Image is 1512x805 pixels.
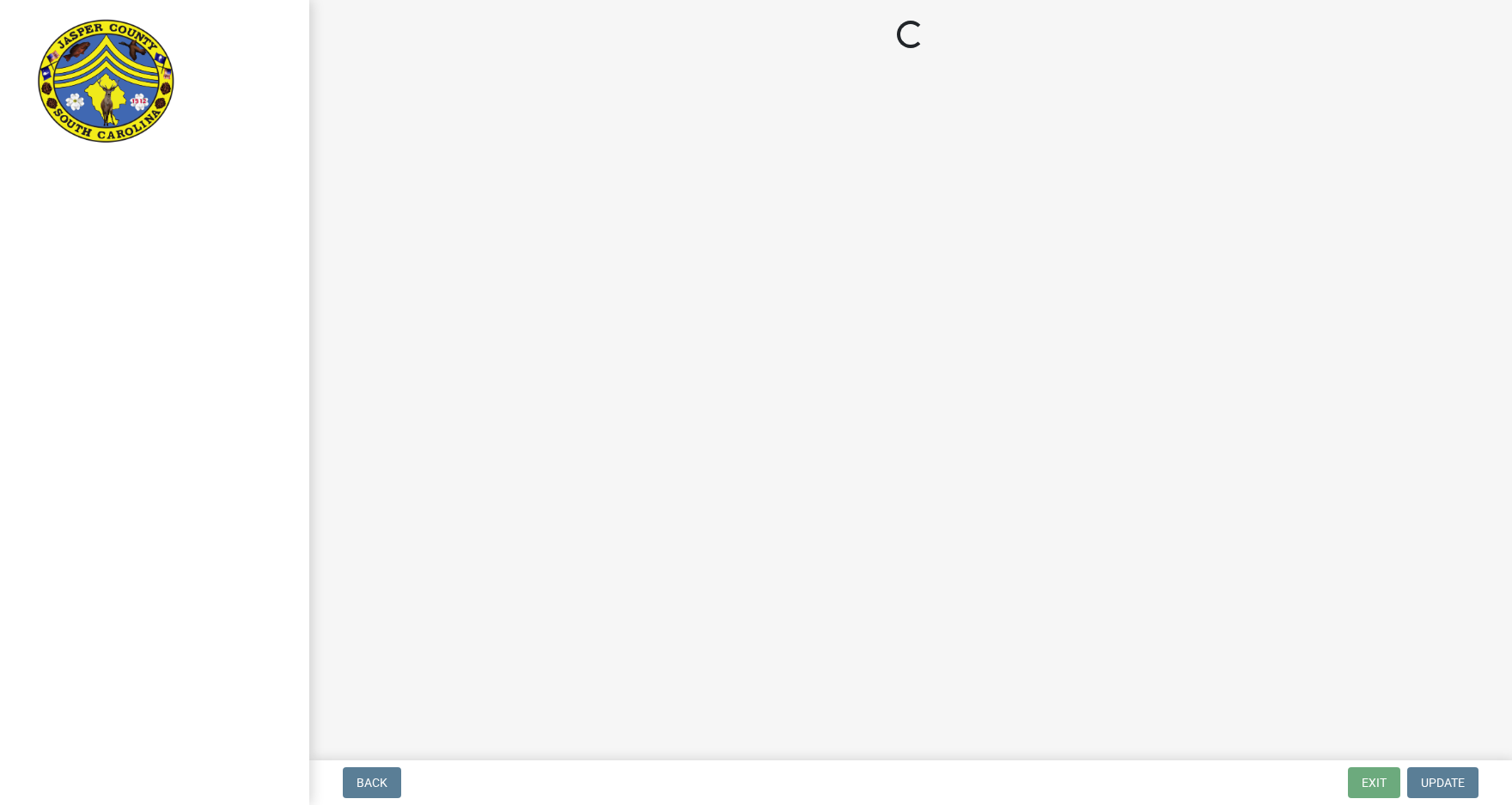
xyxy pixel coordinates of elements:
[1348,767,1400,798] button: Exit
[34,18,178,147] img: Jasper County, South Carolina
[1407,767,1478,798] button: Update
[357,776,387,790] span: Back
[1421,776,1465,790] span: Update
[343,767,401,798] button: Back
